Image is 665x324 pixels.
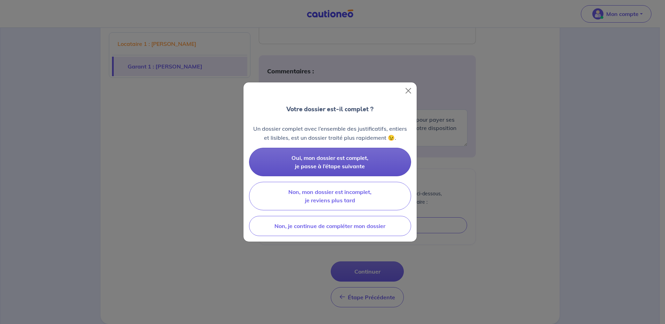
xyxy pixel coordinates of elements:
button: Non, je continue de compléter mon dossier [249,216,411,236]
button: Oui, mon dossier est complet, je passe à l’étape suivante [249,148,411,176]
p: Votre dossier est-il complet ? [286,105,374,114]
button: Non, mon dossier est incomplet, je reviens plus tard [249,182,411,210]
button: Close [403,85,414,96]
span: Non, je continue de compléter mon dossier [274,222,385,229]
p: Un dossier complet avec l’ensemble des justificatifs, entiers et lisibles, est un dossier traité ... [249,124,411,142]
span: Non, mon dossier est incomplet, je reviens plus tard [288,188,371,204]
span: Oui, mon dossier est complet, je passe à l’étape suivante [291,154,368,170]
